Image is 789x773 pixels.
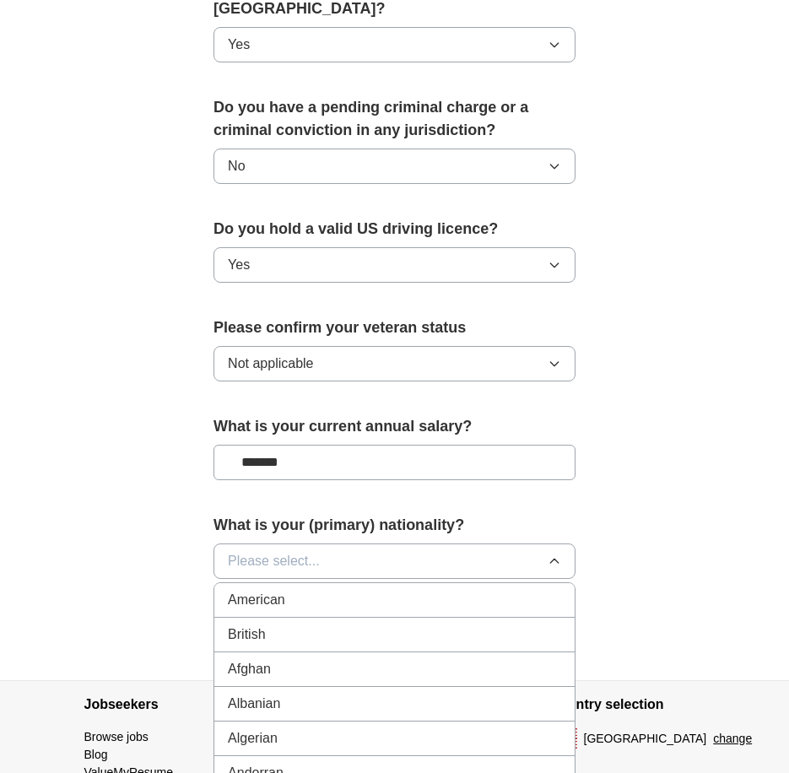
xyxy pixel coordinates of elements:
[228,255,250,275] span: Yes
[228,728,278,749] span: Algerian
[84,730,149,743] a: Browse jobs
[584,730,707,748] span: [GEOGRAPHIC_DATA]
[228,624,265,645] span: British
[228,156,245,176] span: No
[228,35,250,55] span: Yes
[228,354,313,374] span: Not applicable
[84,748,108,761] a: Blog
[550,681,705,728] h4: Country selection
[228,694,280,714] span: Albanian
[213,415,576,438] label: What is your current annual salary?
[228,659,271,679] span: Afghan
[213,149,576,184] button: No
[213,346,576,381] button: Not applicable
[213,543,576,579] button: Please select...
[228,590,285,610] span: American
[213,514,576,537] label: What is your (primary) nationality?
[213,96,576,142] label: Do you have a pending criminal charge or a criminal conviction in any jurisdiction?
[228,551,320,571] span: Please select...
[213,27,576,62] button: Yes
[213,247,576,283] button: Yes
[213,218,576,241] label: Do you hold a valid US driving licence?
[713,730,752,748] button: change
[213,316,576,339] label: Please confirm your veteran status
